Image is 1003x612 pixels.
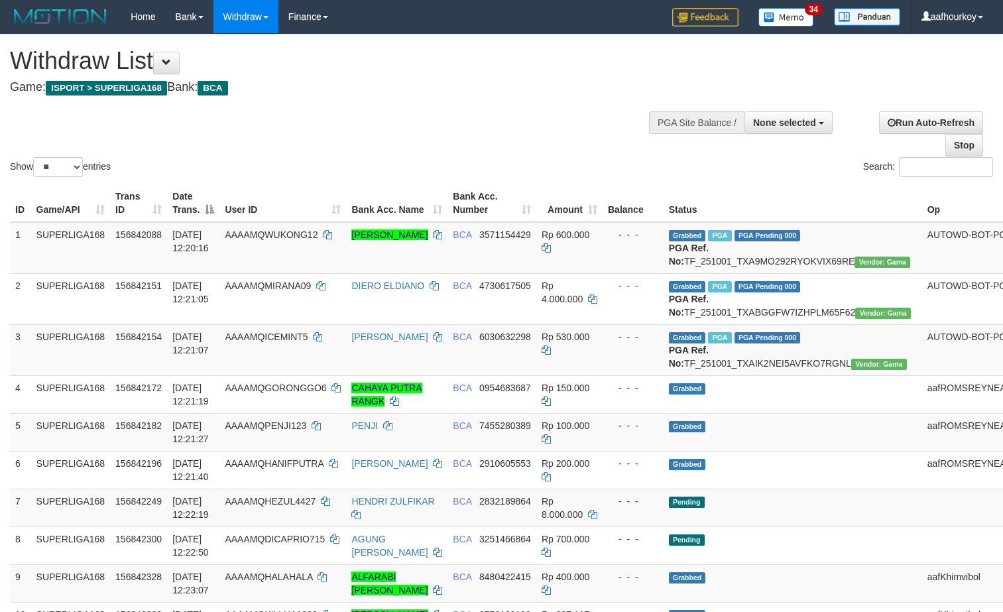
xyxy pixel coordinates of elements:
[664,222,922,274] td: TF_251001_TXA9MO292RYOKVIX69RE
[225,229,318,240] span: AAAAMQWUKONG12
[172,420,209,444] span: [DATE] 12:21:27
[172,572,209,595] span: [DATE] 12:23:07
[479,420,531,431] span: Copy 7455280389 to clipboard
[31,375,111,413] td: SUPERLIGA168
[669,345,709,369] b: PGA Ref. No:
[225,332,308,342] span: AAAAMQICEMINT5
[479,572,531,582] span: Copy 8480422415 to clipboard
[351,229,428,240] a: [PERSON_NAME]
[805,3,823,15] span: 34
[31,564,111,602] td: SUPERLIGA168
[172,458,209,482] span: [DATE] 12:21:40
[479,383,531,393] span: Copy 0954683687 to clipboard
[542,332,589,342] span: Rp 530.000
[167,184,219,222] th: Date Trans.: activate to sort column descending
[669,572,706,583] span: Grabbed
[31,222,111,274] td: SUPERLIGA168
[542,534,589,544] span: Rp 700.000
[608,532,658,546] div: - - -
[669,230,706,241] span: Grabbed
[479,229,531,240] span: Copy 3571154429 to clipboard
[672,8,738,27] img: Feedback.jpg
[351,280,424,291] a: DIERO ELDIANO
[10,7,111,27] img: MOTION_logo.png
[31,451,111,489] td: SUPERLIGA168
[351,383,422,406] a: CAHAYA PUTRA RANGK
[453,420,471,431] span: BCA
[115,229,162,240] span: 156842088
[10,451,31,489] td: 6
[10,222,31,274] td: 1
[225,383,326,393] span: AAAAMQGORONGGO6
[10,157,111,177] label: Show entries
[479,458,531,469] span: Copy 2910605553 to clipboard
[351,534,428,558] a: AGUNG [PERSON_NAME]
[10,413,31,451] td: 5
[225,572,312,582] span: AAAAMQHALAHALA
[608,381,658,395] div: - - -
[172,534,209,558] span: [DATE] 12:22:50
[115,534,162,544] span: 156842300
[172,229,209,253] span: [DATE] 12:20:16
[453,572,471,582] span: BCA
[608,279,658,292] div: - - -
[536,184,603,222] th: Amount: activate to sort column ascending
[172,280,209,304] span: [DATE] 12:21:05
[172,332,209,355] span: [DATE] 12:21:07
[542,420,589,431] span: Rp 100.000
[351,572,428,595] a: ALFARABI [PERSON_NAME]
[10,273,31,324] td: 2
[225,420,306,431] span: AAAAMQPENJI123
[834,8,900,26] img: panduan.png
[608,457,658,470] div: - - -
[753,117,816,128] span: None selected
[10,48,656,74] h1: Withdraw List
[479,332,531,342] span: Copy 6030632298 to clipboard
[453,229,471,240] span: BCA
[608,330,658,343] div: - - -
[669,534,705,546] span: Pending
[10,489,31,526] td: 7
[115,420,162,431] span: 156842182
[115,496,162,507] span: 156842249
[453,332,471,342] span: BCA
[115,458,162,469] span: 156842196
[346,184,447,222] th: Bank Acc. Name: activate to sort column ascending
[10,526,31,564] td: 8
[31,273,111,324] td: SUPERLIGA168
[735,230,801,241] span: PGA Pending
[172,496,209,520] span: [DATE] 12:22:19
[608,495,658,508] div: - - -
[855,308,911,319] span: Vendor URL: https://trx31.1velocity.biz
[33,157,83,177] select: Showentries
[115,332,162,342] span: 156842154
[351,496,434,507] a: HENDRI ZULFIKAR
[863,157,993,177] label: Search:
[225,534,325,544] span: AAAAMQDICAPRIO715
[479,496,531,507] span: Copy 2832189864 to clipboard
[351,332,428,342] a: [PERSON_NAME]
[453,496,471,507] span: BCA
[172,383,209,406] span: [DATE] 12:21:19
[603,184,664,222] th: Balance
[453,458,471,469] span: BCA
[10,564,31,602] td: 9
[110,184,167,222] th: Trans ID: activate to sort column ascending
[351,458,428,469] a: [PERSON_NAME]
[664,273,922,324] td: TF_251001_TXABGGFW7IZHPLM65F62
[669,332,706,343] span: Grabbed
[945,134,983,156] a: Stop
[542,229,589,240] span: Rp 600.000
[758,8,814,27] img: Button%20Memo.svg
[735,281,801,292] span: PGA Pending
[649,111,744,134] div: PGA Site Balance /
[608,570,658,583] div: - - -
[31,489,111,526] td: SUPERLIGA168
[708,230,731,241] span: Marked by aafsoycanthlai
[10,375,31,413] td: 4
[225,496,316,507] span: AAAAMQHEZUL4427
[10,81,656,94] h4: Game: Bank:
[225,280,311,291] span: AAAAMQMIRANA09
[669,497,705,508] span: Pending
[542,496,583,520] span: Rp 8.000.000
